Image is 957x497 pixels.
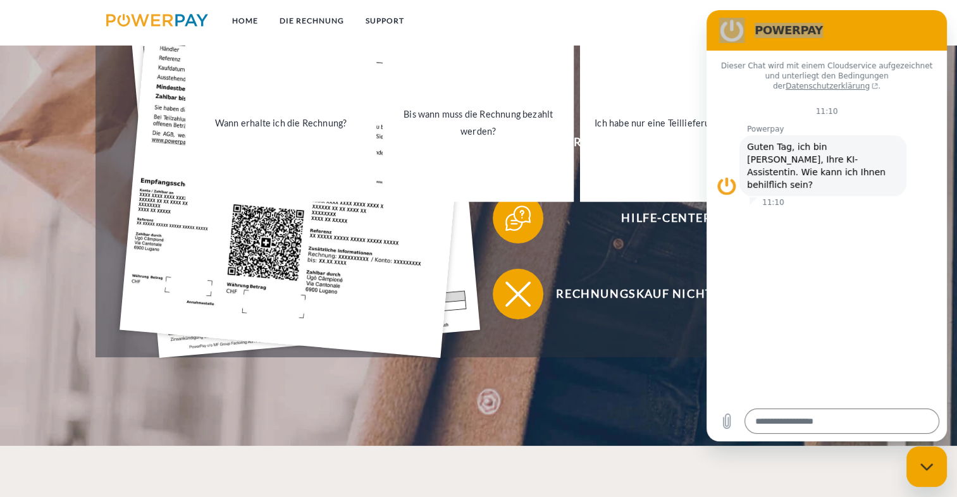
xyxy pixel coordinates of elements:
[786,9,825,32] a: agb
[390,106,566,140] div: Bis wann muss die Rechnung bezahlt werden?
[906,446,947,487] iframe: Schaltfläche zum Öffnen des Messaging-Fensters; Konversation läuft
[502,202,534,234] img: qb_help.svg
[588,114,763,132] div: Ich habe nur eine Teillieferung erhalten
[512,269,822,319] span: Rechnungskauf nicht möglich
[512,193,822,243] span: Hilfe-Center
[221,9,269,32] a: Home
[493,193,822,243] button: Hilfe-Center
[355,9,415,32] a: SUPPORT
[193,114,369,132] div: Wann erhalte ich die Rechnung?
[707,10,947,441] iframe: Messaging-Fenster
[493,269,822,319] button: Rechnungskauf nicht möglich
[269,9,355,32] a: DIE RECHNUNG
[106,14,208,27] img: logo-powerpay.svg
[502,278,534,310] img: qb_close.svg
